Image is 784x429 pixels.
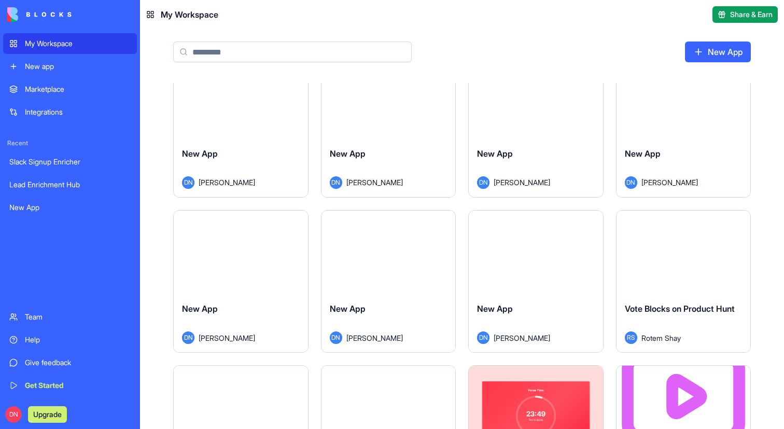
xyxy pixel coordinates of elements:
[25,61,131,72] div: New app
[468,54,604,198] a: New AppDN[PERSON_NAME]
[3,329,137,350] a: Help
[182,303,218,314] span: New App
[625,148,661,159] span: New App
[330,176,342,189] span: DN
[616,210,751,353] a: Vote Blocks on Product HuntRSRotem Shay
[3,174,137,195] a: Lead Enrichment Hub
[3,375,137,396] a: Get Started
[161,8,218,21] span: My Workspace
[625,176,637,189] span: DN
[28,406,67,423] button: Upgrade
[3,33,137,54] a: My Workspace
[330,303,366,314] span: New App
[712,6,778,23] button: Share & Earn
[25,38,131,49] div: My Workspace
[25,312,131,322] div: Team
[9,157,131,167] div: Slack Signup Enricher
[173,54,309,198] a: New AppDN[PERSON_NAME]
[3,307,137,327] a: Team
[468,210,604,353] a: New AppDN[PERSON_NAME]
[28,409,67,419] a: Upgrade
[25,357,131,368] div: Give feedback
[477,331,489,344] span: DN
[9,202,131,213] div: New App
[477,176,489,189] span: DN
[7,7,72,22] img: logo
[477,303,513,314] span: New App
[625,331,637,344] span: RS
[182,148,218,159] span: New App
[9,179,131,190] div: Lead Enrichment Hub
[199,333,255,343] span: [PERSON_NAME]
[3,79,137,100] a: Marketplace
[641,177,698,188] span: [PERSON_NAME]
[173,210,309,353] a: New AppDN[PERSON_NAME]
[346,333,403,343] span: [PERSON_NAME]
[494,177,550,188] span: [PERSON_NAME]
[3,151,137,172] a: Slack Signup Enricher
[182,331,194,344] span: DN
[3,56,137,77] a: New app
[346,177,403,188] span: [PERSON_NAME]
[5,406,22,423] span: DN
[3,139,137,147] span: Recent
[25,335,131,345] div: Help
[685,41,751,62] a: New App
[25,380,131,391] div: Get Started
[321,210,456,353] a: New AppDN[PERSON_NAME]
[330,331,342,344] span: DN
[199,177,255,188] span: [PERSON_NAME]
[25,84,131,94] div: Marketplace
[321,54,456,198] a: New AppDN[PERSON_NAME]
[625,303,735,314] span: Vote Blocks on Product Hunt
[25,107,131,117] div: Integrations
[3,352,137,373] a: Give feedback
[494,333,550,343] span: [PERSON_NAME]
[330,148,366,159] span: New App
[616,54,751,198] a: New AppDN[PERSON_NAME]
[3,102,137,122] a: Integrations
[730,9,773,20] span: Share & Earn
[477,148,513,159] span: New App
[641,333,681,343] span: Rotem Shay
[3,197,137,218] a: New App
[182,176,194,189] span: DN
